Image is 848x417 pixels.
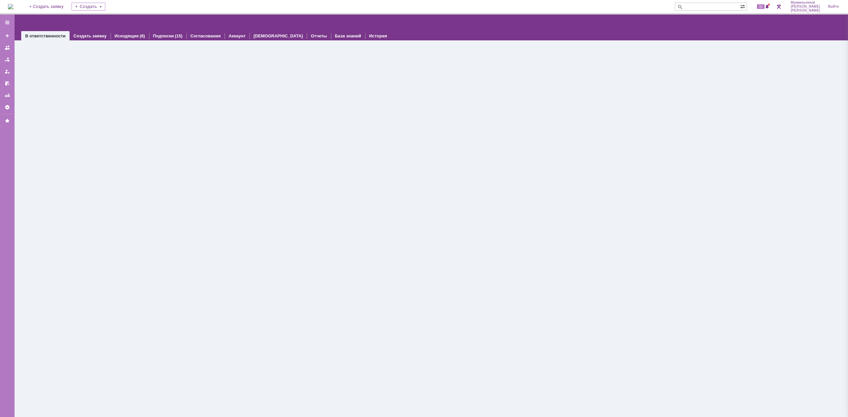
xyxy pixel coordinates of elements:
a: Мои заявки [2,66,13,77]
a: Аккаунт [229,33,245,38]
span: Мукминьзянов [791,1,820,5]
span: [PERSON_NAME] [791,5,820,9]
a: В ответственности [25,33,66,38]
a: Отчеты [2,90,13,101]
div: (15) [175,33,183,38]
a: [DEMOGRAPHIC_DATA] [253,33,303,38]
span: Расширенный поиск [740,3,747,9]
img: logo [8,4,13,9]
a: База знаний [335,33,361,38]
div: Создать [72,3,105,11]
a: Заявки в моей ответственности [2,54,13,65]
a: Мои согласования [2,78,13,89]
a: Исходящие [115,33,139,38]
a: Отчеты [311,33,327,38]
a: Заявки на командах [2,42,13,53]
span: 32 [757,4,765,9]
a: Настройки [2,102,13,113]
span: [PERSON_NAME] [791,9,820,13]
a: Согласования [190,33,221,38]
a: Перейти на домашнюю страницу [8,4,13,9]
a: Перейти в интерфейс администратора [775,3,783,11]
a: Создать заявку [74,33,107,38]
a: История [369,33,387,38]
div: (6) [140,33,145,38]
a: Подписки [153,33,174,38]
a: Создать заявку [2,30,13,41]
